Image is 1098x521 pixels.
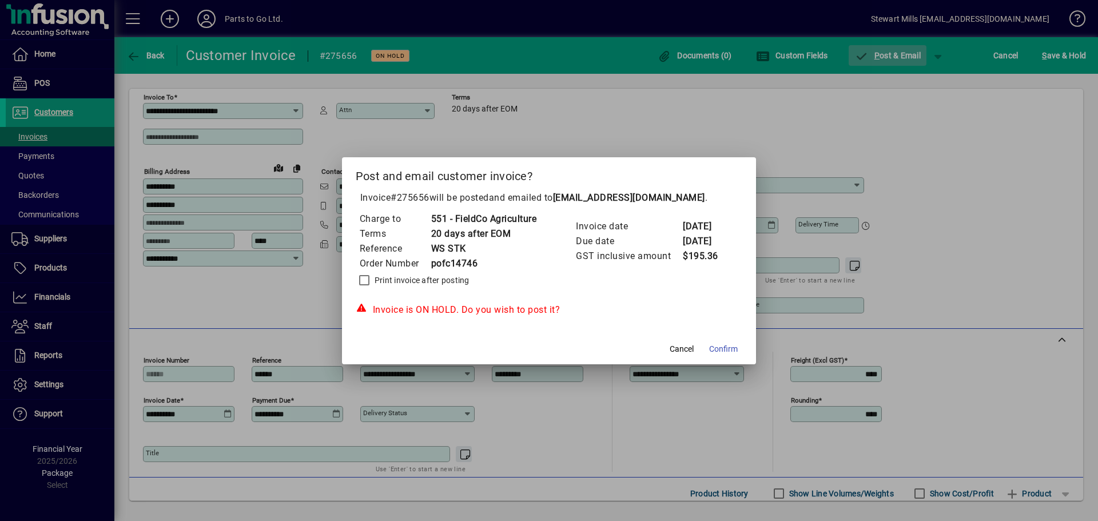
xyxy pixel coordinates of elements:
[670,343,694,355] span: Cancel
[359,212,431,226] td: Charge to
[431,212,537,226] td: 551 - FieldCo Agriculture
[682,219,728,234] td: [DATE]
[431,226,537,241] td: 20 days after EOM
[431,256,537,271] td: pofc14746
[575,219,682,234] td: Invoice date
[663,339,700,360] button: Cancel
[356,303,743,317] div: Invoice is ON HOLD. Do you wish to post it?
[489,192,705,203] span: and emailed to
[575,234,682,249] td: Due date
[575,249,682,264] td: GST inclusive amount
[359,241,431,256] td: Reference
[682,234,728,249] td: [DATE]
[705,339,742,360] button: Confirm
[356,191,743,205] p: Invoice will be posted .
[359,226,431,241] td: Terms
[682,249,728,264] td: $195.36
[431,241,537,256] td: WS STK
[391,192,429,203] span: #275656
[709,343,738,355] span: Confirm
[342,157,757,190] h2: Post and email customer invoice?
[359,256,431,271] td: Order Number
[372,275,470,286] label: Print invoice after posting
[553,192,705,203] b: [EMAIL_ADDRESS][DOMAIN_NAME]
